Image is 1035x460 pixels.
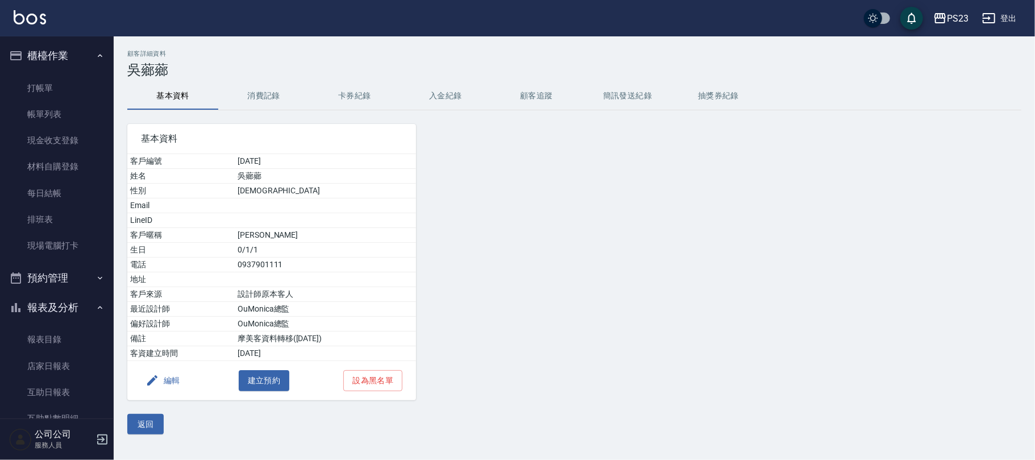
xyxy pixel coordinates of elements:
img: Person [9,428,32,451]
button: 簡訊發送紀錄 [582,82,673,110]
td: 摩美客資料轉移([DATE]) [235,331,416,346]
td: 客戶編號 [127,154,235,169]
td: 性別 [127,184,235,198]
div: PS23 [947,11,969,26]
td: 設計師原本客人 [235,287,416,302]
button: 消費記錄 [218,82,309,110]
button: save [900,7,923,30]
button: 卡券紀錄 [309,82,400,110]
button: 基本資料 [127,82,218,110]
td: OuMonica總監 [235,317,416,331]
a: 材料自購登錄 [5,154,109,180]
a: 現場電腦打卡 [5,233,109,259]
button: 編輯 [141,370,185,391]
a: 店家日報表 [5,353,109,379]
button: 建立預約 [239,370,290,391]
h3: 吳薌薌 [127,62,1021,78]
a: 打帳單 [5,75,109,101]
td: 0/1/1 [235,243,416,258]
button: 返回 [127,414,164,435]
td: 客資建立時間 [127,346,235,361]
button: 櫃檯作業 [5,41,109,71]
a: 帳單列表 [5,101,109,127]
td: 偏好設計師 [127,317,235,331]
button: 設為黑名單 [343,370,402,391]
h5: 公司公司 [35,429,93,440]
td: 吳薌薌 [235,169,416,184]
button: 入金紀錄 [400,82,491,110]
img: Logo [14,10,46,24]
td: 姓名 [127,169,235,184]
td: 地址 [127,272,235,287]
td: 客戶來源 [127,287,235,302]
td: 最近設計師 [127,302,235,317]
td: OuMonica總監 [235,302,416,317]
td: 生日 [127,243,235,258]
button: 報表及分析 [5,293,109,322]
td: [DATE] [235,154,416,169]
td: 備註 [127,331,235,346]
button: 預約管理 [5,263,109,293]
p: 服務人員 [35,440,93,450]
td: [PERSON_NAME] [235,228,416,243]
span: 基本資料 [141,133,402,144]
td: Email [127,198,235,213]
a: 報表目錄 [5,326,109,353]
h2: 顧客詳細資料 [127,50,1021,57]
a: 排班表 [5,206,109,233]
button: 抽獎券紀錄 [673,82,764,110]
td: [DATE] [235,346,416,361]
button: PS23 [929,7,973,30]
a: 互助點數明細 [5,405,109,432]
td: 電話 [127,258,235,272]
td: 客戶暱稱 [127,228,235,243]
a: 現金收支登錄 [5,127,109,154]
td: 0937901111 [235,258,416,272]
a: 每日結帳 [5,180,109,206]
td: [DEMOGRAPHIC_DATA] [235,184,416,198]
button: 登出 [978,8,1021,29]
a: 互助日報表 [5,379,109,405]
button: 顧客追蹤 [491,82,582,110]
td: LineID [127,213,235,228]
